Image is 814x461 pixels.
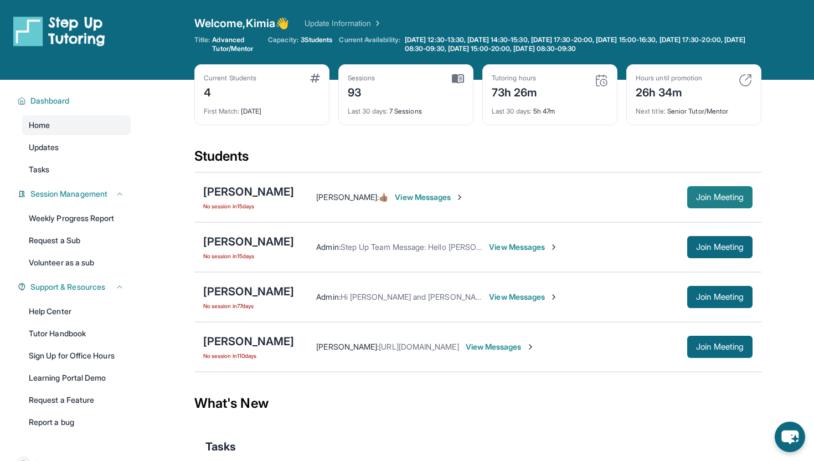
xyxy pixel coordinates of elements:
[22,137,131,157] a: Updates
[549,243,558,252] img: Chevron-Right
[455,193,464,202] img: Chevron-Right
[489,242,558,253] span: View Messages
[549,293,558,301] img: Chevron-Right
[395,192,464,203] span: View Messages
[26,188,124,199] button: Session Management
[26,95,124,106] button: Dashboard
[30,95,70,106] span: Dashboard
[696,194,744,201] span: Join Meeting
[203,301,294,310] span: No session in 77 days
[492,107,532,115] span: Last 30 days :
[204,83,256,100] div: 4
[316,242,340,252] span: Admin :
[452,74,464,84] img: card
[379,192,388,202] span: 👍🏽
[775,422,805,452] button: chat-button
[696,294,744,300] span: Join Meeting
[595,74,608,87] img: card
[204,100,320,116] div: [DATE]
[205,439,236,454] span: Tasks
[489,291,558,303] span: View Messages
[29,164,49,175] span: Tasks
[466,341,535,352] span: View Messages
[204,107,239,115] span: First Match :
[379,342,458,351] span: [URL][DOMAIN_NAME]
[687,286,753,308] button: Join Meeting
[687,336,753,358] button: Join Meeting
[212,35,261,53] span: Advanced Tutor/Mentor
[13,16,105,47] img: logo
[310,74,320,83] img: card
[22,301,131,321] a: Help Center
[305,18,382,29] a: Update Information
[696,344,744,350] span: Join Meeting
[301,35,333,44] span: 3 Students
[22,208,131,228] a: Weekly Progress Report
[203,184,294,199] div: [PERSON_NAME]
[22,160,131,180] a: Tasks
[22,346,131,366] a: Sign Up for Office Hours
[348,74,375,83] div: Sessions
[492,74,538,83] div: Tutoring hours
[348,83,375,100] div: 93
[492,100,608,116] div: 5h 47m
[30,281,105,293] span: Support & Resources
[316,292,340,301] span: Admin :
[22,253,131,273] a: Volunteer as a sub
[22,390,131,410] a: Request a Feature
[492,83,538,100] div: 73h 26m
[29,120,50,131] span: Home
[268,35,298,44] span: Capacity:
[22,412,131,432] a: Report a bug
[339,35,400,53] span: Current Availability:
[348,100,464,116] div: 7 Sessions
[203,252,294,260] span: No session in 15 days
[203,351,294,360] span: No session in 110 days
[687,236,753,258] button: Join Meeting
[526,342,535,351] img: Chevron-Right
[348,107,388,115] span: Last 30 days :
[22,230,131,250] a: Request a Sub
[22,324,131,344] a: Tutor Handbook
[636,74,702,83] div: Hours until promotion
[203,202,294,211] span: No session in 15 days
[636,107,666,115] span: Next title :
[22,115,131,135] a: Home
[636,83,702,100] div: 26h 34m
[203,334,294,349] div: [PERSON_NAME]
[194,147,761,172] div: Students
[194,16,289,31] span: Welcome, Kimia 👋
[22,368,131,388] a: Learning Portal Demo
[696,244,744,250] span: Join Meeting
[203,284,294,299] div: [PERSON_NAME]
[403,35,761,53] a: [DATE] 12:30-13:30, [DATE] 14:30-15:30, [DATE] 17:30-20:00, [DATE] 15:00-16:30, [DATE] 17:30-20:0...
[636,100,752,116] div: Senior Tutor/Mentor
[26,281,124,293] button: Support & Resources
[29,142,59,153] span: Updates
[194,35,210,53] span: Title:
[371,18,382,29] img: Chevron Right
[316,342,379,351] span: [PERSON_NAME] :
[204,74,256,83] div: Current Students
[687,186,753,208] button: Join Meeting
[316,192,379,202] span: [PERSON_NAME] :
[30,188,107,199] span: Session Management
[405,35,759,53] span: [DATE] 12:30-13:30, [DATE] 14:30-15:30, [DATE] 17:30-20:00, [DATE] 15:00-16:30, [DATE] 17:30-20:0...
[739,74,752,87] img: card
[203,234,294,249] div: [PERSON_NAME]
[194,379,761,428] div: What's New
